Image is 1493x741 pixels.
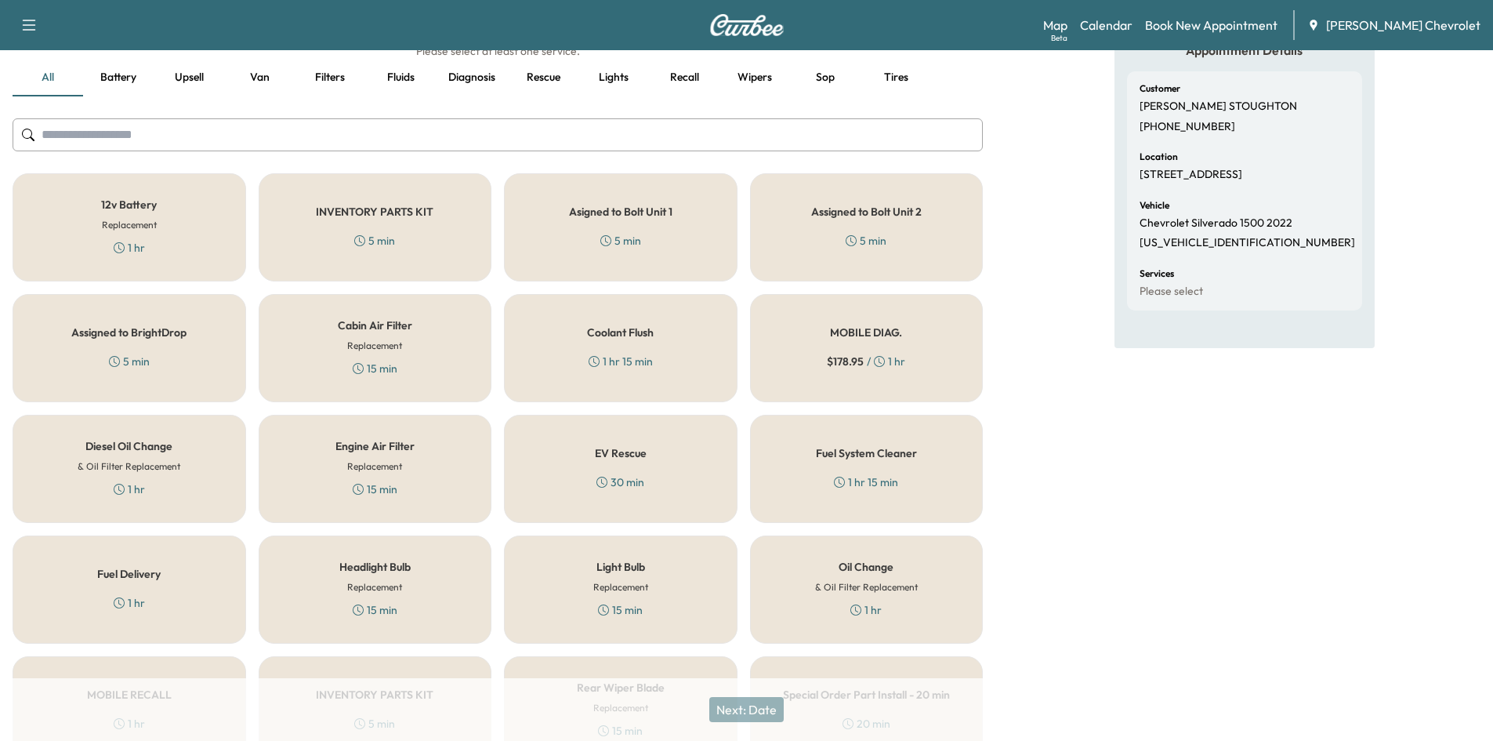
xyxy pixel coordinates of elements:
[338,320,412,331] h5: Cabin Air Filter
[1326,16,1480,35] span: [PERSON_NAME] Chevrolet
[97,568,161,579] h5: Fuel Delivery
[295,59,365,96] button: Filters
[78,459,180,474] h6: & Oil Filter Replacement
[1140,120,1235,134] p: [PHONE_NUMBER]
[102,218,157,232] h6: Replacement
[815,580,918,594] h6: & Oil Filter Replacement
[595,448,647,459] h5: EV Rescue
[1140,84,1180,93] h6: Customer
[114,240,145,256] div: 1 hr
[13,59,983,96] div: basic tabs example
[224,59,295,96] button: Van
[1080,16,1132,35] a: Calendar
[83,59,154,96] button: Battery
[827,354,864,369] span: $ 178.95
[347,339,402,353] h6: Replacement
[1140,152,1178,162] h6: Location
[834,474,898,490] div: 1 hr 15 min
[811,206,922,217] h5: Assigned to Bolt Unit 2
[436,59,508,96] button: Diagnosis
[569,206,672,217] h5: Asigned to Bolt Unit 1
[13,59,83,96] button: all
[354,233,395,249] div: 5 min
[709,14,785,36] img: Curbee Logo
[578,59,649,96] button: Lights
[347,580,402,594] h6: Replacement
[114,595,145,611] div: 1 hr
[1140,285,1203,299] p: Please select
[1140,100,1297,114] p: [PERSON_NAME] STOUGHTON
[598,602,643,618] div: 15 min
[600,233,641,249] div: 5 min
[846,233,886,249] div: 5 min
[71,327,187,338] h5: Assigned to BrightDrop
[1127,42,1362,59] h5: Appointment Details
[1140,236,1355,250] p: [US_VEHICLE_IDENTIFICATION_NUMBER]
[101,199,157,210] h5: 12v Battery
[353,481,397,497] div: 15 min
[365,59,436,96] button: Fluids
[1140,269,1174,278] h6: Services
[850,602,882,618] div: 1 hr
[596,561,645,572] h5: Light Bulb
[109,354,150,369] div: 5 min
[508,59,578,96] button: Rescue
[790,59,861,96] button: Sop
[1140,216,1292,231] p: Chevrolet Silverado 1500 2022
[347,459,402,474] h6: Replacement
[316,206,433,217] h5: INVENTORY PARTS KIT
[353,361,397,376] div: 15 min
[830,327,902,338] h5: MOBILE DIAG.
[827,354,905,369] div: / 1 hr
[839,561,893,572] h5: Oil Change
[1145,16,1277,35] a: Book New Appointment
[114,481,145,497] div: 1 hr
[339,561,411,572] h5: Headlight Bulb
[1051,32,1067,44] div: Beta
[1140,168,1242,182] p: [STREET_ADDRESS]
[861,59,931,96] button: Tires
[596,474,644,490] div: 30 min
[719,59,790,96] button: Wipers
[649,59,719,96] button: Recall
[13,43,983,59] h6: Please select at least one service.
[1140,201,1169,210] h6: Vehicle
[154,59,224,96] button: Upsell
[353,602,397,618] div: 15 min
[589,354,653,369] div: 1 hr 15 min
[85,441,172,452] h5: Diesel Oil Change
[587,327,654,338] h5: Coolant Flush
[816,448,917,459] h5: Fuel System Cleaner
[335,441,415,452] h5: Engine Air Filter
[1043,16,1067,35] a: MapBeta
[593,580,648,594] h6: Replacement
